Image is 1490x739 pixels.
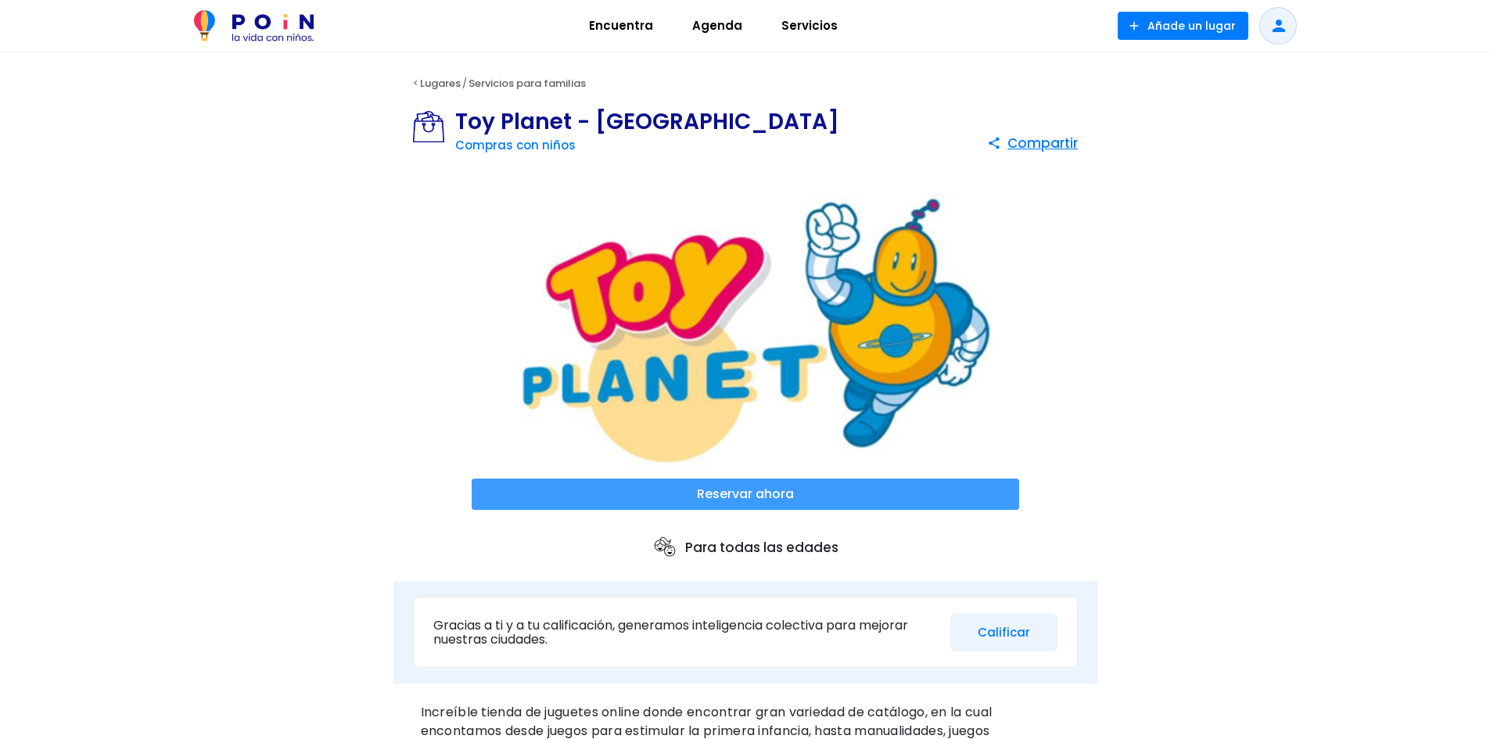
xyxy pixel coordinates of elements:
[413,111,455,142] img: Compras con niños
[582,13,660,38] span: Encuentra
[762,7,857,45] a: Servicios
[194,10,314,41] img: POiN
[774,13,845,38] span: Servicios
[950,613,1057,651] button: Calificar
[469,76,586,91] a: Servicios para familias
[472,479,1019,510] button: Reservar ahora
[420,76,461,91] a: Lugares
[685,13,749,38] span: Agenda
[433,619,939,646] p: Gracias a ti y a tu calificación, generamos inteligencia colectiva para mejorar nuestras ciudades.
[455,137,576,153] a: Compras con niños
[569,7,673,45] a: Encuentra
[652,535,838,560] p: Para todas las edades
[1118,12,1248,40] button: Añade un lugar
[393,72,1097,95] div: < /
[455,111,839,133] h1: Toy Planet - [GEOGRAPHIC_DATA]
[652,535,677,560] img: ages icon
[673,7,762,45] a: Agenda
[987,129,1078,157] button: Compartir
[413,170,1078,466] img: Toy Planet - Sabadell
